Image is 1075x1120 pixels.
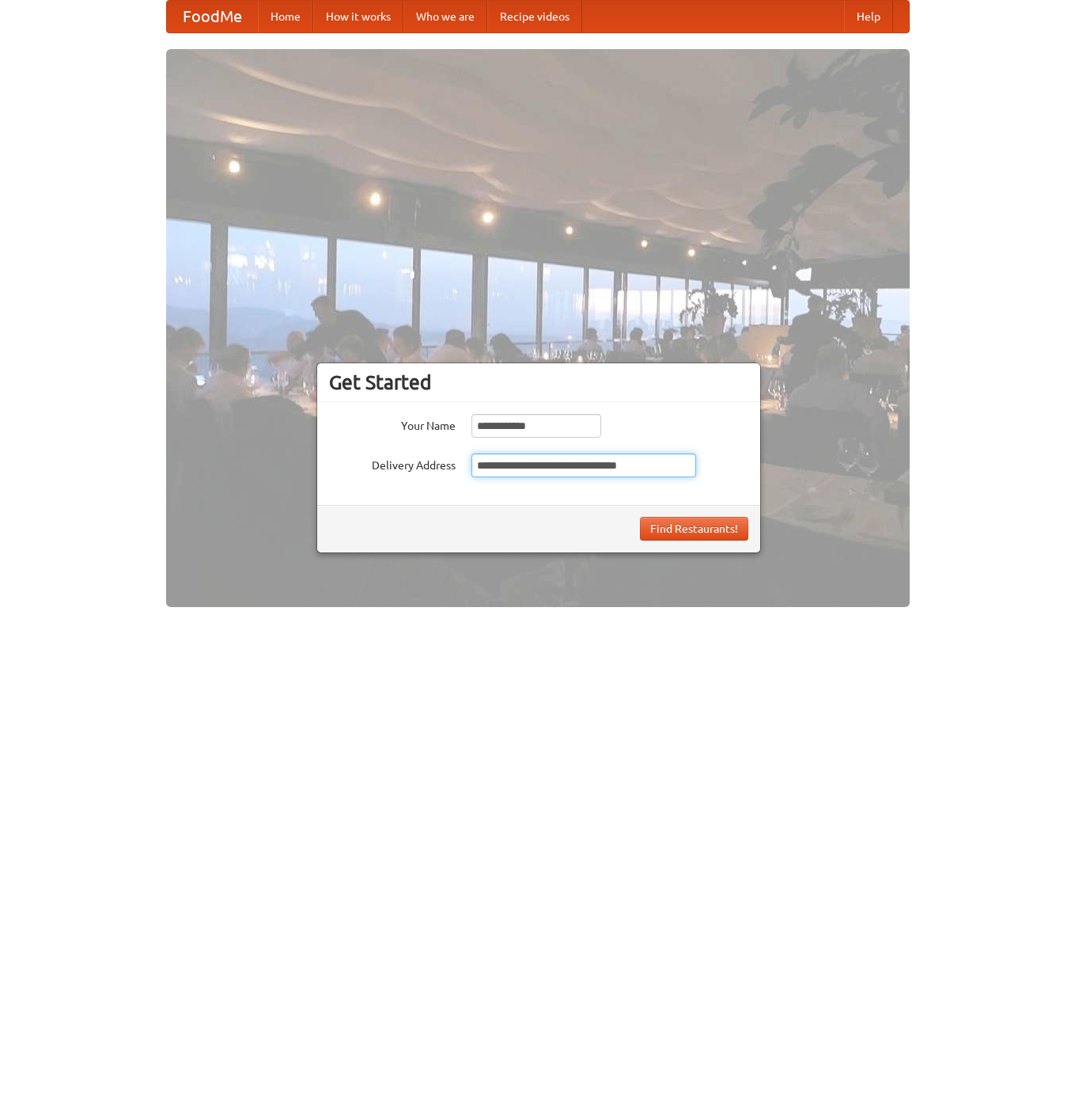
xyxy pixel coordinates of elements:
a: Recipe videos [487,1,582,32]
button: Find Restaurants! [640,517,748,541]
a: Who we are [403,1,487,32]
a: How it works [313,1,403,32]
a: Home [258,1,313,32]
label: Your Name [329,414,456,434]
h3: Get Started [329,370,748,394]
a: FoodMe [167,1,258,32]
label: Delivery Address [329,454,456,473]
a: Help [844,1,893,32]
